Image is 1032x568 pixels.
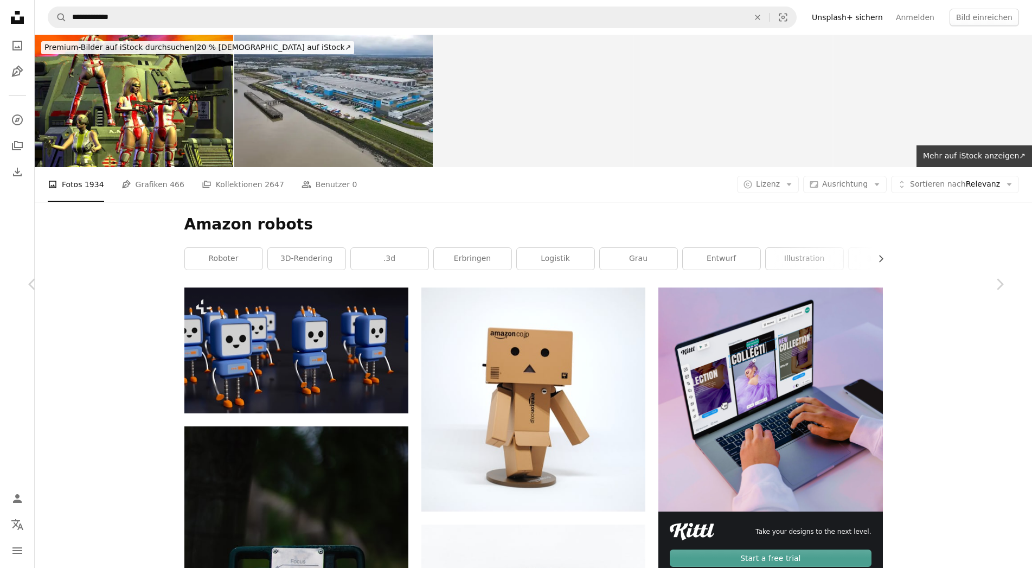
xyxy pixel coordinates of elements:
a: Entwurf [683,248,760,270]
span: 0 [352,178,357,190]
a: Kollektionen [7,135,28,157]
button: Löschen [746,7,770,28]
a: erbringen [434,248,511,270]
img: Eine Gruppe von Amazon Krieger Invasion einen fremden Planeten mit einem Raumschiff, 3d illustration [35,35,233,167]
a: Illustration [766,248,843,270]
span: Premium-Bilder auf iStock durchsuchen | [44,43,197,52]
a: Eine Gruppe blau-weißer Roboter mit orangefarbenen Füßen [184,346,408,355]
a: Anmelden [889,9,941,26]
span: 20 % [DEMOGRAPHIC_DATA] auf iStock ↗ [44,43,351,52]
button: Menü [7,540,28,561]
span: Relevanz [910,179,1000,190]
span: Take your designs to the next level. [755,527,871,537]
button: Visuelle Suche [770,7,796,28]
button: Lizenz [737,176,799,193]
span: 466 [170,178,184,190]
a: Unsplash+ sichern [805,9,889,26]
h1: Amazon robots [184,215,883,234]
a: Roboter [185,248,262,270]
button: Sprache [7,514,28,535]
button: Unsplash suchen [48,7,67,28]
a: .3d [351,248,428,270]
div: Start a free trial [670,550,871,567]
form: Finden Sie Bildmaterial auf der ganzen Webseite [48,7,797,28]
a: Lieferung [849,248,926,270]
img: file-1711049718225-ad48364186d3image [670,523,714,540]
a: Premium-Bilder auf iStock durchsuchen|20 % [DEMOGRAPHIC_DATA] auf iStock↗ [35,35,361,61]
button: Sortieren nachRelevanz [891,176,1019,193]
a: grau [600,248,677,270]
a: Kollektionen 2647 [202,167,284,202]
span: 2647 [265,178,284,190]
a: Logistik [517,248,594,270]
a: Grafiken [7,61,28,82]
a: Bisherige Downloads [7,161,28,183]
a: Entdecken [7,109,28,131]
span: Mehr auf iStock anzeigen ↗ [923,151,1025,160]
span: Lizenz [756,180,780,188]
a: Benutzer 0 [302,167,357,202]
a: Weiter [967,232,1032,336]
button: Liste nach rechts verschieben [871,248,883,270]
button: Ausrichtung [803,176,887,193]
a: Fotos [7,35,28,56]
img: Eine Gruppe blau-weißer Roboter mit orangefarbenen Füßen [184,288,408,413]
button: Bild einreichen [950,9,1019,26]
a: Anmelden / Registrieren [7,488,28,509]
img: Amazon-Lagerlogistikzentrum Dartford gerade eröffnet Kent UK Luftdrohne über der Themse aufgenomm... [234,35,433,167]
a: Mehr auf iStock anzeigen↗ [916,145,1032,167]
a: Grafiken 466 [121,167,184,202]
span: Sortieren nach [910,180,966,188]
span: Ausrichtung [822,180,868,188]
img: file-1719664968387-83d5a3f4d758image [658,288,882,512]
a: Amazon Pappkarton Figur Figur [421,394,645,404]
img: Amazon Pappkarton Figur Figur [421,288,645,512]
a: 3D-Rendering [268,248,345,270]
